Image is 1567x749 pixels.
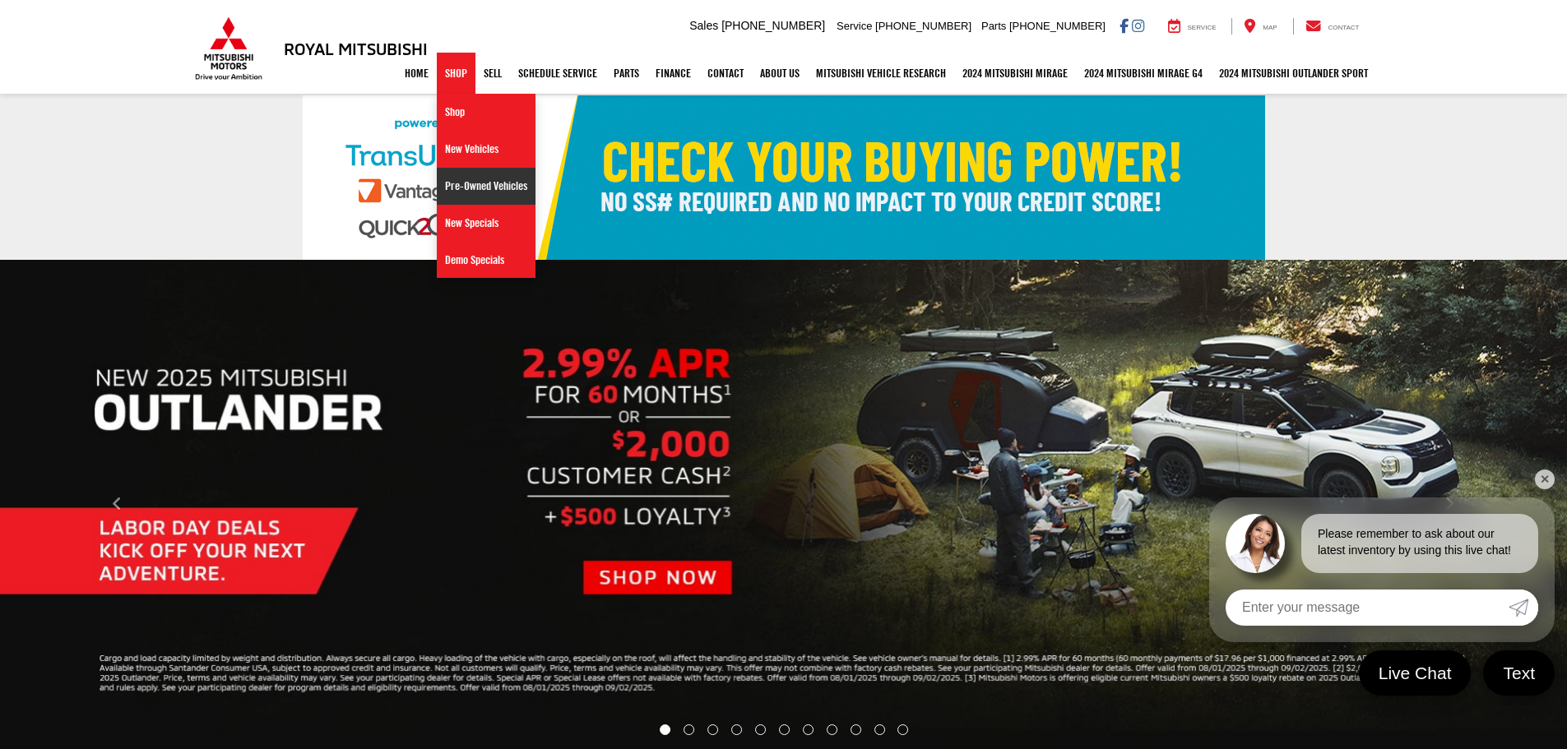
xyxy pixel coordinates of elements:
[874,724,885,735] li: Go to slide number 10.
[684,724,694,735] li: Go to slide number 2.
[731,724,742,735] li: Go to slide number 4.
[1370,662,1460,684] span: Live Chat
[981,20,1006,32] span: Parts
[1009,20,1106,32] span: [PHONE_NUMBER]
[437,94,535,131] a: Shop
[1132,19,1144,32] a: Instagram: Click to visit our Instagram page
[1332,293,1567,716] button: Click to view next picture.
[1120,19,1129,32] a: Facebook: Click to visit our Facebook page
[851,724,861,735] li: Go to slide number 9.
[954,53,1076,94] a: 2024 Mitsubishi Mirage
[437,131,535,168] a: New Vehicles
[1495,662,1543,684] span: Text
[837,20,872,32] span: Service
[808,53,954,94] a: Mitsubishi Vehicle Research
[1076,53,1211,94] a: 2024 Mitsubishi Mirage G4
[779,724,790,735] li: Go to slide number 6.
[1328,24,1359,31] span: Contact
[707,724,718,735] li: Go to slide number 3.
[192,16,266,81] img: Mitsubishi
[437,242,535,278] a: Demo Specials
[1226,589,1509,626] input: Enter your message
[1509,589,1538,626] a: Submit
[803,724,814,735] li: Go to slide number 7.
[1301,514,1538,573] div: Please remember to ask about our latest inventory by using this live chat!
[475,53,510,94] a: Sell
[284,39,428,58] h3: Royal Mitsubishi
[1156,18,1229,35] a: Service
[721,19,825,32] span: [PHONE_NUMBER]
[1188,24,1217,31] span: Service
[605,53,647,94] a: Parts: Opens in a new tab
[1263,24,1277,31] span: Map
[897,724,908,735] li: Go to slide number 11.
[1226,514,1285,573] img: Agent profile photo
[875,20,971,32] span: [PHONE_NUMBER]
[437,53,475,94] a: Shop
[752,53,808,94] a: About Us
[1483,650,1555,696] a: Text
[1359,650,1472,696] a: Live Chat
[1211,53,1376,94] a: 2024 Mitsubishi Outlander SPORT
[1231,18,1289,35] a: Map
[437,168,535,205] a: Pre-Owned Vehicles
[699,53,752,94] a: Contact
[647,53,699,94] a: Finance
[660,724,670,735] li: Go to slide number 1.
[510,53,605,94] a: Schedule Service: Opens in a new tab
[1293,18,1372,35] a: Contact
[437,205,535,242] a: New Specials
[303,95,1265,260] img: Check Your Buying Power
[689,19,718,32] span: Sales
[827,724,837,735] li: Go to slide number 8.
[755,724,766,735] li: Go to slide number 5.
[396,53,437,94] a: Home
